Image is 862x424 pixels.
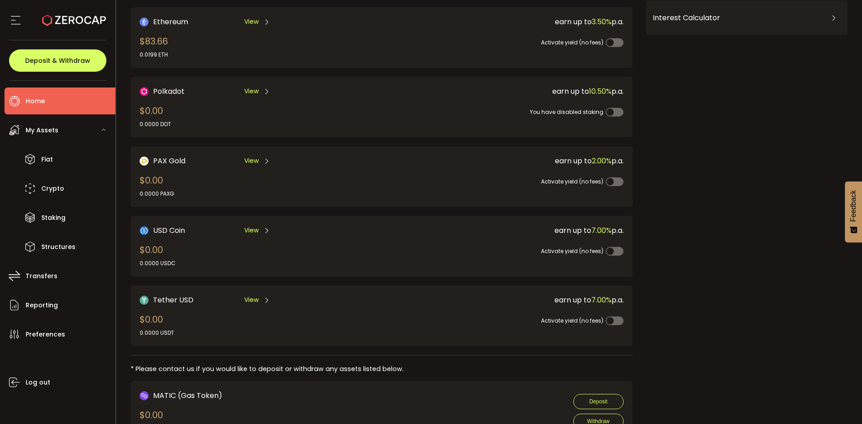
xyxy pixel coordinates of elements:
span: Activate yield (no fees) [541,39,603,46]
span: 10.50% [589,86,611,96]
span: 2.00% [592,156,611,166]
div: $0.00 [140,174,174,198]
div: $0.00 [140,313,174,337]
span: Deposit [589,398,607,405]
span: Fiat [41,153,53,166]
span: PAX Gold [153,155,185,166]
span: View [244,156,259,166]
span: MATIC (Gas Token) [153,390,222,401]
span: Polkadot [153,86,185,97]
span: USD Coin [153,225,185,236]
span: 7.00% [591,225,611,236]
img: Ethereum [140,17,149,26]
img: DOT [140,87,149,96]
span: Staking [41,211,66,224]
div: earn up to p.a. [375,225,624,236]
div: Interest Calculator [653,7,841,29]
button: Deposit [573,394,624,409]
span: Preferences [26,328,65,341]
span: Crypto [41,182,64,195]
div: 0.0000 PAXG [140,190,174,198]
span: Ethereum [153,16,188,27]
div: $83.66 [140,35,168,59]
span: Deposit & Withdraw [25,57,90,64]
button: Deposit & Withdraw [9,49,106,72]
div: 0.0000 USDT [140,329,174,337]
span: Activate yield (no fees) [541,317,603,324]
span: 7.00% [591,295,611,305]
span: 3.50% [592,17,611,27]
span: Reporting [26,299,58,312]
span: Home [26,95,45,108]
span: Feedback [849,190,858,222]
span: Log out [26,376,50,389]
img: PAX Gold [140,157,149,166]
div: 0.0199 ETH [140,51,168,59]
span: Activate yield (no fees) [541,247,603,255]
span: Structures [41,240,75,254]
img: Tether USD [140,296,149,305]
span: My Assets [26,124,58,137]
div: earn up to p.a. [375,16,624,27]
div: earn up to p.a. [375,294,624,306]
iframe: Chat Widget [817,381,862,424]
span: Activate yield (no fees) [541,178,603,185]
div: $0.00 [140,104,171,128]
div: $0.00 [140,243,176,267]
img: matic_polygon_portfolio.png [140,391,149,400]
div: 0.0000 DOT [140,120,171,128]
span: View [244,87,259,96]
span: View [244,226,259,235]
span: You have disabled staking [530,108,603,116]
button: Feedback - Show survey [845,181,862,242]
div: earn up to p.a. [375,155,624,166]
img: USD Coin [140,226,149,235]
span: View [244,17,259,26]
div: 0.0000 USDC [140,259,176,267]
span: View [244,295,259,305]
span: Transfers [26,270,57,283]
div: earn up to p.a. [375,86,624,97]
div: * Please contact us if you would like to deposit or withdraw any assets listed below. [131,364,633,374]
span: Tether USD [153,294,194,306]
